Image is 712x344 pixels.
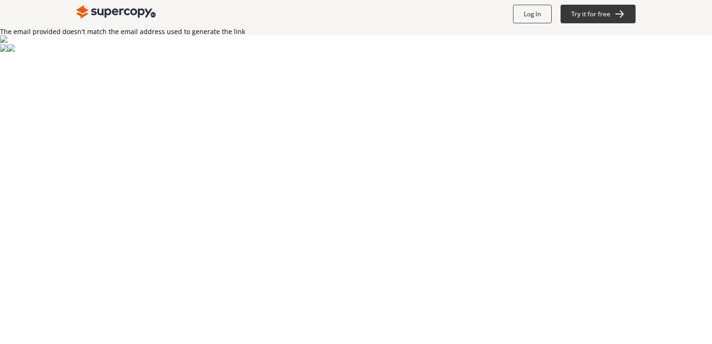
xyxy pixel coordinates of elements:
img: Close [76,3,156,21]
button: Try it for free [561,5,636,23]
b: Try it for free [571,10,610,18]
b: Log In [524,10,541,18]
img: dragArrows.png [7,44,15,52]
button: Log In [513,5,552,23]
